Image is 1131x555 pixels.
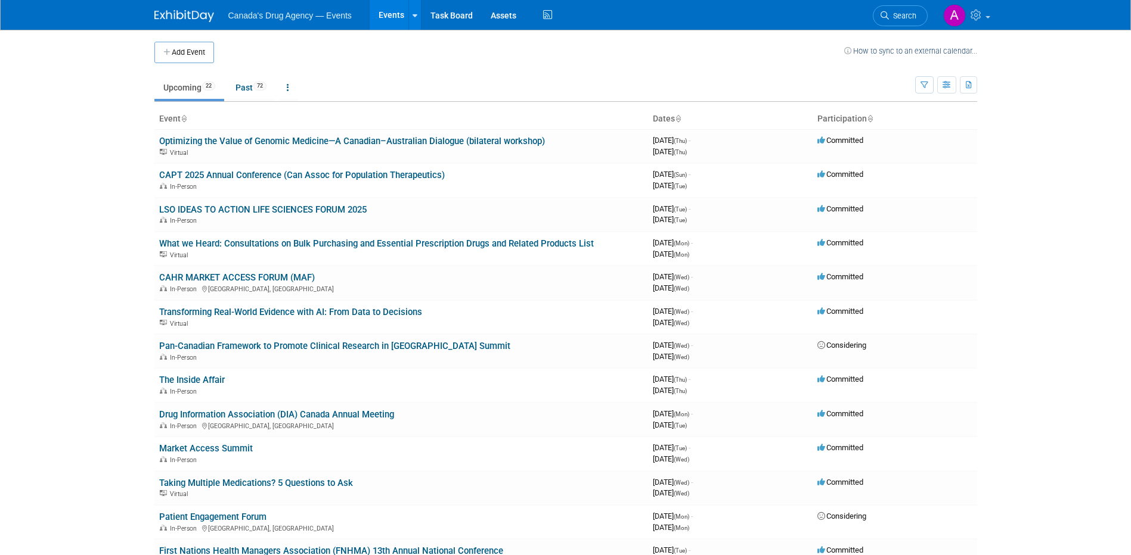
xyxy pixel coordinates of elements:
span: Committed [817,238,863,247]
span: (Wed) [674,354,689,360]
span: [DATE] [653,523,689,532]
th: Participation [813,109,977,129]
span: (Mon) [674,411,689,417]
img: In-Person Event [160,183,167,189]
span: (Thu) [674,149,687,155]
img: In-Person Event [160,525,167,531]
span: (Mon) [674,525,689,531]
span: Committed [817,375,863,383]
span: (Tue) [674,422,687,429]
span: - [689,375,690,383]
span: Considering [817,341,866,350]
span: [DATE] [653,136,690,145]
span: [DATE] [653,170,690,179]
img: Andrea Tiwari [943,4,966,27]
span: In-Person [170,217,200,225]
img: Virtual Event [160,251,167,257]
span: Committed [817,307,863,316]
span: In-Person [170,422,200,430]
span: [DATE] [653,318,689,327]
span: [DATE] [653,478,693,487]
button: Add Event [154,42,214,63]
a: Pan-Canadian Framework to Promote Clinical Research in [GEOGRAPHIC_DATA] Summit [159,341,510,351]
span: - [689,136,690,145]
span: In-Person [170,285,200,293]
span: [DATE] [653,352,689,361]
span: (Mon) [674,240,689,247]
span: [DATE] [653,307,693,316]
img: In-Person Event [160,456,167,462]
span: [DATE] [653,443,690,452]
span: - [691,478,693,487]
img: Virtual Event [160,149,167,155]
a: Patient Engagement Forum [159,512,267,522]
span: (Mon) [674,251,689,258]
span: - [691,307,693,316]
span: Considering [817,512,866,520]
span: Virtual [170,251,191,259]
span: [DATE] [653,341,693,350]
span: (Thu) [674,138,687,144]
span: - [689,545,690,554]
span: Committed [817,545,863,554]
span: - [691,341,693,350]
span: (Tue) [674,206,687,213]
span: - [689,443,690,452]
a: Transforming Real-World Evidence with AI: From Data to Decisions [159,307,422,317]
span: [DATE] [653,386,687,395]
span: (Wed) [674,490,689,497]
span: (Mon) [674,513,689,520]
span: (Wed) [674,285,689,292]
span: [DATE] [653,545,690,554]
span: [DATE] [653,250,689,258]
a: LSO IDEAS TO ACTION LIFE SCIENCES FORUM 2025 [159,204,367,215]
img: Virtual Event [160,320,167,326]
a: The Inside Affair [159,375,225,385]
img: In-Person Event [160,217,167,223]
span: [DATE] [653,512,693,520]
span: Committed [817,136,863,145]
a: Market Access Summit [159,443,253,454]
span: - [691,272,693,281]
span: In-Person [170,456,200,464]
span: - [691,512,693,520]
span: (Tue) [674,547,687,554]
span: 72 [253,82,267,91]
span: Virtual [170,490,191,498]
span: [DATE] [653,204,690,213]
a: Sort by Participation Type [867,114,873,123]
a: Sort by Start Date [675,114,681,123]
span: [DATE] [653,488,689,497]
span: [DATE] [653,147,687,156]
span: (Tue) [674,217,687,223]
span: 22 [202,82,215,91]
div: [GEOGRAPHIC_DATA], [GEOGRAPHIC_DATA] [159,523,643,532]
span: Committed [817,204,863,213]
a: Sort by Event Name [181,114,187,123]
span: (Tue) [674,183,687,189]
img: Virtual Event [160,490,167,496]
span: Canada's Drug Agency — Events [228,11,352,20]
span: (Wed) [674,479,689,486]
span: - [689,204,690,213]
a: CAPT 2025 Annual Conference (Can Assoc for Population Therapeutics) [159,170,445,180]
span: [DATE] [653,454,689,463]
span: In-Person [170,388,200,395]
span: [DATE] [653,181,687,190]
img: In-Person Event [160,422,167,428]
span: In-Person [170,525,200,532]
div: [GEOGRAPHIC_DATA], [GEOGRAPHIC_DATA] [159,283,643,293]
a: Drug Information Association (DIA) Canada Annual Meeting [159,409,394,420]
span: [DATE] [653,375,690,383]
span: (Tue) [674,445,687,451]
span: [DATE] [653,238,693,247]
th: Dates [648,109,813,129]
span: (Thu) [674,388,687,394]
span: Committed [817,409,863,418]
a: How to sync to an external calendar... [844,46,977,55]
th: Event [154,109,648,129]
span: Committed [817,272,863,281]
span: Virtual [170,149,191,157]
span: - [691,238,693,247]
a: CAHR MARKET ACCESS FORUM (MAF) [159,272,315,283]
